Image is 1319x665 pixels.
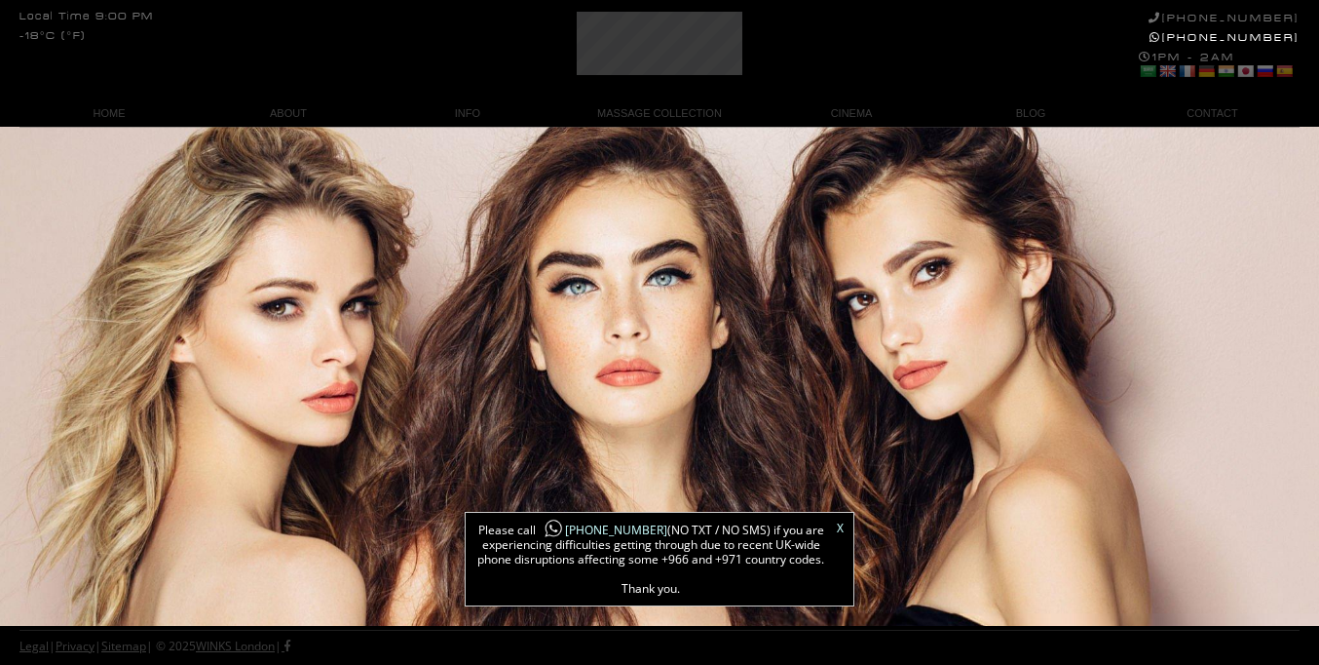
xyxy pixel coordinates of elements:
a: X [837,523,844,534]
a: WINKS London [196,638,275,654]
a: German [1197,63,1215,79]
a: INFO [378,100,557,127]
a: Legal [19,638,49,654]
a: Privacy [56,638,94,654]
a: Spanish [1275,63,1293,79]
a: French [1178,63,1195,79]
a: Arabic [1139,63,1156,79]
a: MASSAGE COLLECTION [557,100,762,127]
a: Sitemap [101,638,146,654]
a: CINEMA [762,100,941,127]
span: Please call (NO TXT / NO SMS) if you are experiencing difficulties getting through due to recent ... [475,523,826,596]
div: | | | © 2025 | [19,631,290,662]
a: Japanese [1236,63,1254,79]
a: [PHONE_NUMBER] [1149,12,1300,24]
a: Russian [1256,63,1273,79]
a: [PHONE_NUMBER] [1149,31,1300,44]
div: 1PM - 2AM [1139,51,1300,82]
img: whatsapp-icon1.png [544,519,563,539]
a: [PHONE_NUMBER] [536,522,667,538]
div: -18°C (°F) [19,31,86,42]
a: ABOUT [199,100,378,127]
a: CONTACT [1120,100,1300,127]
a: HOME [19,100,199,127]
a: English [1158,63,1176,79]
a: Hindi [1217,63,1234,79]
a: BLOG [941,100,1120,127]
div: Local Time 9:00 PM [19,12,154,22]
